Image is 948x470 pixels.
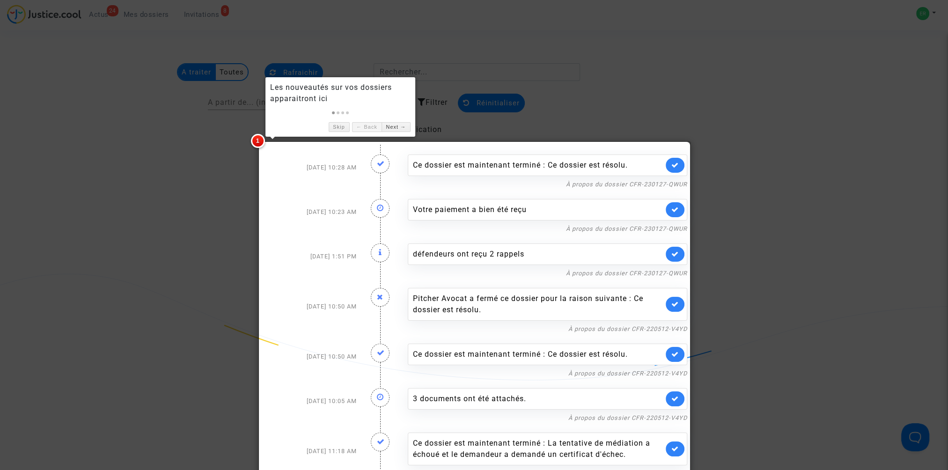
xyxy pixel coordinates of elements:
[254,234,364,279] div: [DATE] 1:51 PM
[413,249,663,260] div: défendeurs ont reçu 2 rappels
[254,334,364,379] div: [DATE] 10:50 AM
[413,160,663,171] div: Ce dossier est maintenant terminé : Ce dossier est résolu.
[568,325,687,332] a: À propos du dossier CFR-220512-V4YD
[251,134,265,148] span: 1
[352,122,382,132] a: ← Back
[566,225,687,232] a: À propos du dossier CFR-230127-QWUR
[568,370,687,377] a: À propos du dossier CFR-220512-V4YD
[413,204,663,215] div: Votre paiement a bien été reçu
[566,181,687,188] a: À propos du dossier CFR-230127-QWUR
[566,270,687,277] a: À propos du dossier CFR-230127-QWUR
[413,349,663,360] div: Ce dossier est maintenant terminé : Ce dossier est résolu.
[329,122,350,132] a: Skip
[413,393,663,404] div: 3 documents ont été attachés.
[568,414,687,421] a: À propos du dossier CFR-220512-V4YD
[254,145,364,190] div: [DATE] 10:28 AM
[413,438,663,460] div: Ce dossier est maintenant terminé : La tentative de médiation a échoué et le demandeur a demandé ...
[413,293,663,316] div: Pitcher Avocat a fermé ce dossier pour la raison suivante : Ce dossier est résolu.
[254,279,364,334] div: [DATE] 10:50 AM
[270,82,411,104] div: Les nouveautés sur vos dossiers apparaitront ici
[254,190,364,234] div: [DATE] 10:23 AM
[254,379,364,423] div: [DATE] 10:05 AM
[382,122,411,132] a: Next →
